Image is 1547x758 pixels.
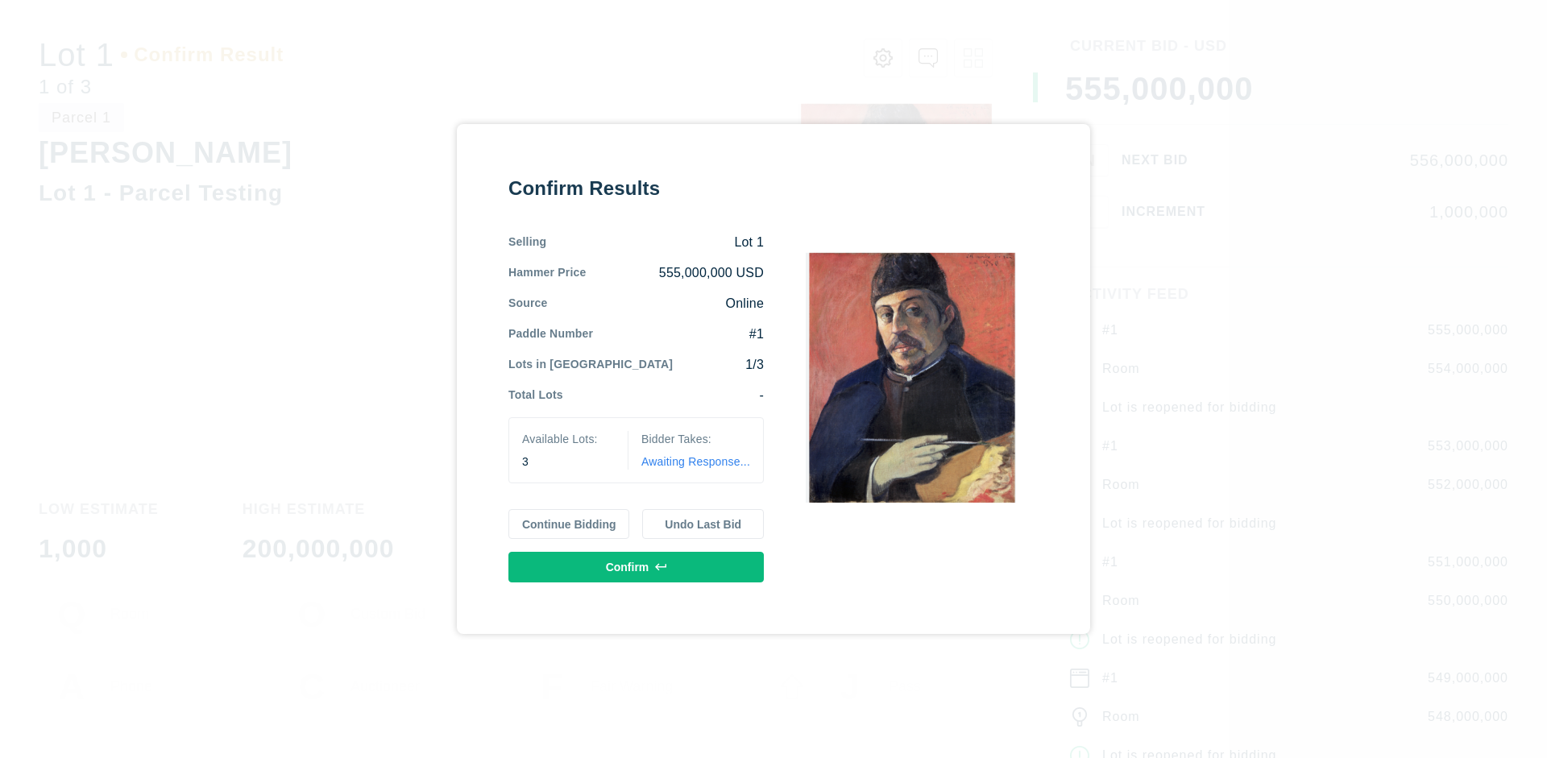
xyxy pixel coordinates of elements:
button: Undo Last Bid [642,509,764,540]
div: Hammer Price [508,264,586,282]
div: 555,000,000 USD [586,264,764,282]
div: Available Lots: [522,431,615,447]
div: 3 [522,454,615,470]
span: Awaiting Response... [641,455,750,468]
div: Source [508,295,548,313]
div: Paddle Number [508,325,593,343]
div: Selling [508,234,546,251]
div: - [563,387,764,404]
div: Online [548,295,764,313]
div: #1 [593,325,764,343]
div: Total Lots [508,387,563,404]
button: Confirm [508,552,764,582]
div: Bidder Takes: [641,431,750,447]
button: Continue Bidding [508,509,630,540]
div: Lot 1 [546,234,764,251]
div: 1/3 [673,356,764,374]
div: Lots in [GEOGRAPHIC_DATA] [508,356,673,374]
div: Confirm Results [508,176,764,201]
